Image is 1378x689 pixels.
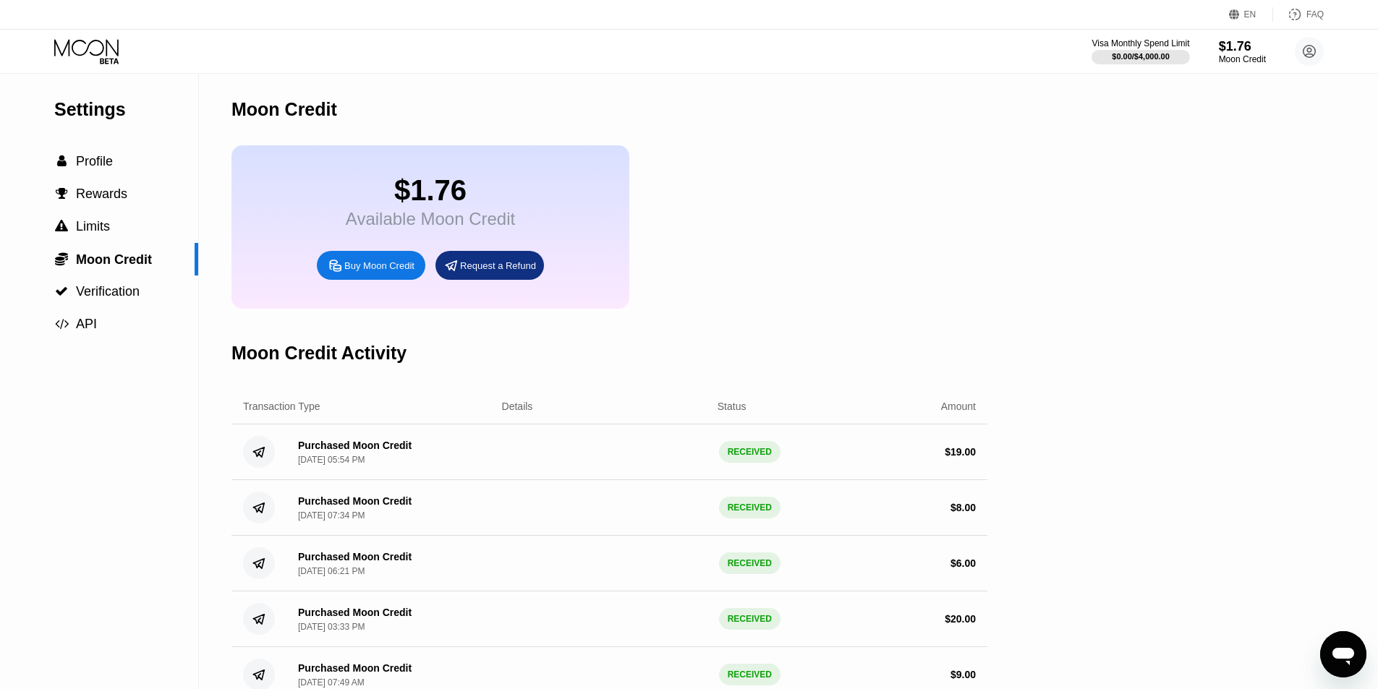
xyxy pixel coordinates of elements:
span:  [55,220,68,233]
div: [DATE] 05:54 PM [298,455,365,465]
div: Purchased Moon Credit [298,551,412,562]
div: [DATE] 03:33 PM [298,622,365,632]
span:  [56,187,68,200]
div: RECEIVED [719,552,781,574]
div: [DATE] 07:34 PM [298,510,365,521]
div: Visa Monthly Spend Limit$0.00/$4,000.00 [1092,38,1189,64]
div: EN [1229,7,1273,22]
div: Moon Credit [1219,54,1266,64]
div: Details [502,401,533,412]
span:  [57,155,67,168]
div: FAQ [1273,7,1324,22]
div: [DATE] 06:21 PM [298,566,365,576]
div: Moon Credit Activity [231,343,407,364]
div:  [54,155,69,168]
div:  [54,285,69,298]
div: Purchased Moon Credit [298,607,412,618]
div: $1.76 [346,174,515,207]
div: $1.76 [1219,39,1266,54]
div: EN [1244,9,1256,20]
div: $0.00 / $4,000.00 [1112,52,1170,61]
iframe: Button to launch messaging window [1320,631,1366,677]
span:  [55,317,69,330]
div: Settings [54,99,198,120]
div: $ 6.00 [950,557,976,569]
div: Purchased Moon Credit [298,440,412,451]
span:  [55,285,68,298]
span: Moon Credit [76,252,152,267]
span: Profile [76,154,113,168]
div: Purchased Moon Credit [298,662,412,674]
div: $ 19.00 [945,446,976,458]
div: Request a Refund [435,251,544,280]
div: $ 20.00 [945,613,976,625]
div: Visa Monthly Spend Limit [1092,38,1189,48]
div: RECEIVED [719,608,781,630]
div: Purchased Moon Credit [298,495,412,507]
div: $ 9.00 [950,669,976,680]
div: Transaction Type [243,401,320,412]
span:  [55,252,68,266]
div: RECEIVED [719,441,781,463]
div:  [54,317,69,330]
span: Rewards [76,187,127,201]
div:  [54,220,69,233]
div: Buy Moon Credit [344,260,414,272]
div: [DATE] 07:49 AM [298,677,365,688]
div: Request a Refund [460,260,536,272]
div: Status [718,401,747,412]
span: Verification [76,284,140,299]
div:  [54,252,69,266]
div:  [54,187,69,200]
div: Amount [941,401,976,412]
div: Available Moon Credit [346,209,515,229]
div: FAQ [1306,9,1324,20]
div: Moon Credit [231,99,337,120]
span: Limits [76,219,110,234]
div: Buy Moon Credit [317,251,425,280]
div: RECEIVED [719,664,781,685]
span: API [76,317,97,331]
div: RECEIVED [719,497,781,518]
div: $ 8.00 [950,502,976,513]
div: $1.76Moon Credit [1219,39,1266,64]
